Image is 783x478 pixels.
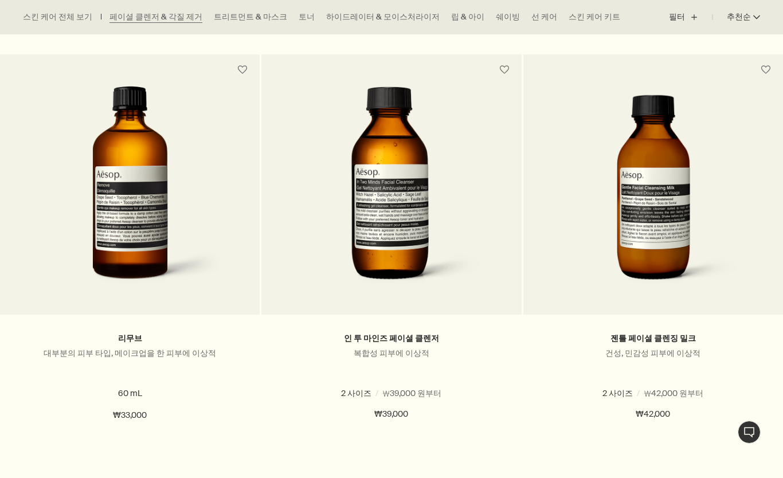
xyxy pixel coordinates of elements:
[351,388,383,398] span: 100 mL
[232,60,253,80] button: 위시리스트에 담기
[344,333,439,344] a: 인 투 마인즈 페이셜 클렌저
[279,348,504,359] p: 복합성 피부에 이상적
[113,409,147,422] span: ₩33,000
[494,60,515,80] button: 위시리스트에 담기
[531,11,557,23] a: 선 케어
[299,11,315,23] a: 토너
[23,11,92,23] a: 스킨 케어 전체 보기
[612,388,645,398] span: 100 mL
[326,11,440,23] a: 하이드레이터 & 모이스처라이저
[109,11,202,23] a: 페이셜 클렌저 & 각질 제거
[523,85,783,315] a: Gentle Facial Cleaning Milk 100mL Brown bottle
[669,3,712,31] button: 필터
[667,388,701,398] span: 200 mL
[496,11,520,23] a: 쉐이빙
[261,85,521,315] a: In Two Minds Facial Cleanser in amber glass bottle
[549,86,757,298] img: Gentle Facial Cleaning Milk 100mL Brown bottle
[569,11,620,23] a: 스킨 케어 키트
[118,333,142,344] a: 리무브
[374,408,408,421] span: ₩39,000
[405,388,440,398] span: 200 mL
[17,348,242,359] p: 대부분의 피부 타입, 메이크업을 한 피부에 이상적
[712,3,760,31] button: 추천순
[451,11,484,23] a: 립 & 아이
[287,86,495,298] img: In Two Minds Facial Cleanser in amber glass bottle
[610,333,696,344] a: 젠틀 페이셜 클렌징 밀크
[26,86,234,298] img: Aesop’s Remove, a gentle oil cleanser to remove eye makeup daily. Enhanced with Tocopherol and Bl...
[541,348,766,359] p: 건성, 민감성 피부에 이상적
[636,408,670,421] span: ₩42,000
[738,421,761,444] button: 1:1 채팅 상담
[214,11,287,23] a: 트리트먼트 & 마스크
[755,60,776,80] button: 위시리스트에 담기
